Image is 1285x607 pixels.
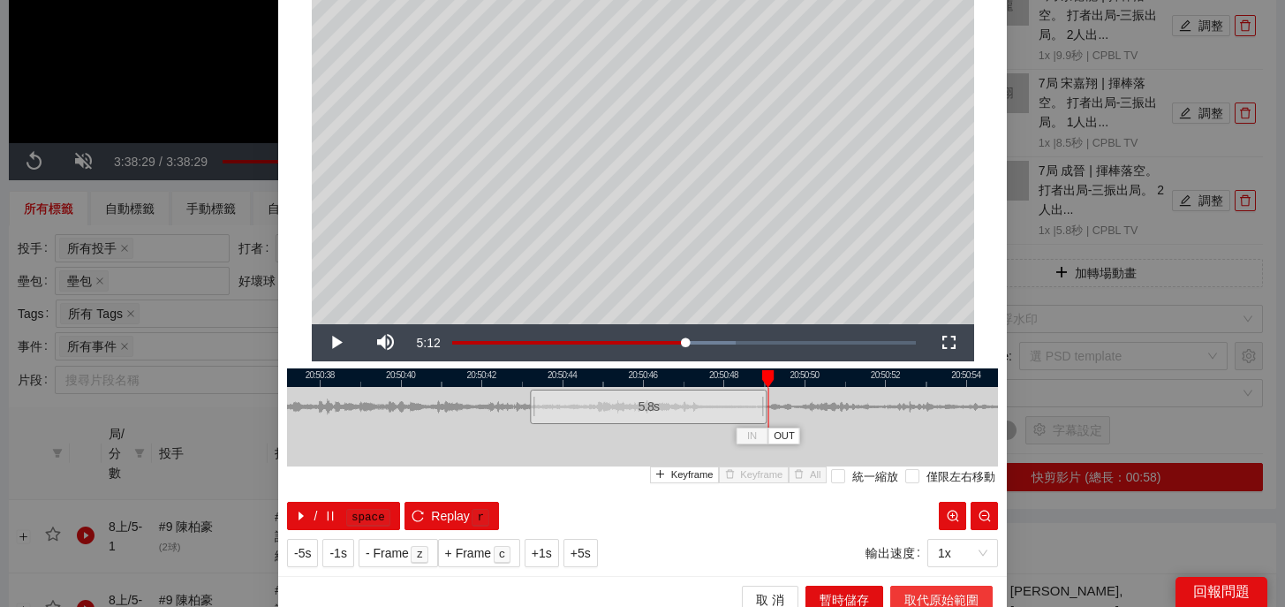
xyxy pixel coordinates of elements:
[655,469,665,481] span: plus
[925,324,974,361] button: Fullscreen
[737,428,768,444] button: IN
[532,543,552,563] span: +1s
[294,543,311,563] span: -5s
[563,539,598,567] button: +5s
[329,543,346,563] span: -1s
[346,509,390,527] kbd: space
[287,539,318,567] button: -5s
[431,506,470,526] span: Replay
[295,510,307,524] span: caret-right
[939,502,966,530] button: zoom-in
[361,324,411,361] button: Mute
[919,469,1002,487] span: 僅限左右移動
[472,509,489,527] kbd: r
[768,428,800,444] button: OUT
[452,341,916,345] div: Progress Bar
[404,502,499,530] button: reloadReplayr
[571,543,591,563] span: +5s
[845,469,905,487] span: 統一縮放
[411,546,428,564] kbd: z
[322,539,353,567] button: -1s
[1175,577,1267,607] div: 回報問題
[650,467,720,483] button: plusKeyframe
[366,543,409,563] span: - Frame
[417,336,441,350] span: 5:12
[312,324,361,361] button: Play
[525,539,559,567] button: +1s
[445,543,492,563] span: + Frame
[324,510,336,524] span: pause
[938,540,987,566] span: 1x
[789,467,827,483] button: deleteAll
[774,429,795,444] span: OUT
[979,510,991,524] span: zoom-out
[314,506,318,526] span: /
[359,539,438,567] button: - Framez
[947,510,959,524] span: zoom-in
[494,546,511,564] kbd: c
[287,502,400,530] button: caret-right/pausespace
[438,539,520,567] button: + Framec
[719,467,789,483] button: deleteKeyframe
[865,539,927,567] label: 輸出速度
[530,390,767,424] div: 5.8 s
[412,510,424,524] span: reload
[971,502,998,530] button: zoom-out
[671,467,714,483] span: Keyframe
